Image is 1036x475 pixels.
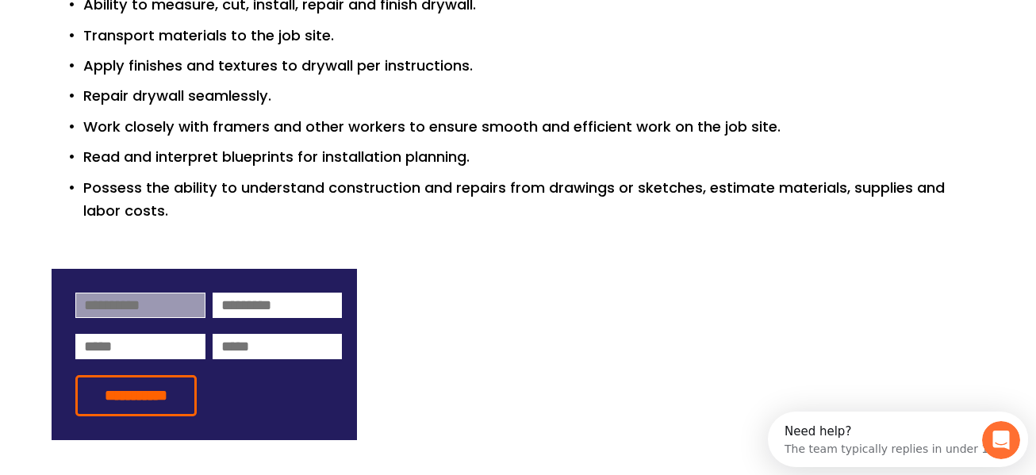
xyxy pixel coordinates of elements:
[768,412,1028,467] iframe: Intercom live chat discovery launcher
[17,26,228,43] div: The team typically replies in under 1h
[83,84,984,107] p: Repair drywall seamlessly.
[83,24,984,47] p: Transport materials to the job site.
[17,13,228,26] div: Need help?
[982,421,1020,459] iframe: Intercom live chat
[83,145,984,168] p: Read and interpret blueprints for installation planning.
[83,176,984,222] p: Possess the ability to understand construction and repairs from drawings or sketches, estimate ma...
[6,6,274,50] div: Open Intercom Messenger
[83,54,984,77] p: Apply finishes and textures to drywall per instructions.
[83,115,984,138] p: Work closely with framers and other workers to ensure smooth and efficient work on the job site.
